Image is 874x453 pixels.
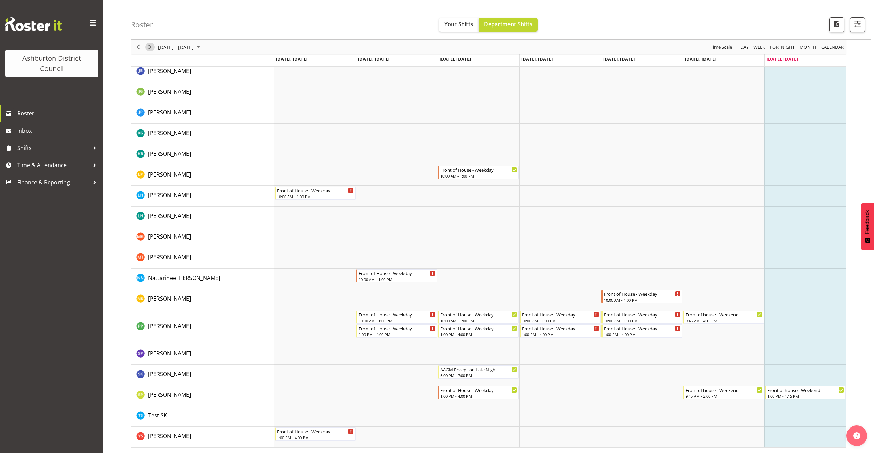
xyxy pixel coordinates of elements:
[148,191,191,199] span: [PERSON_NAME]
[148,432,191,440] a: [PERSON_NAME]
[440,166,517,173] div: Front of House - Weekday
[850,17,865,32] button: Filter Shifts
[439,18,479,32] button: Your Shifts
[277,194,354,199] div: 10:00 AM - 1:00 PM
[277,435,354,440] div: 1:00 PM - 4:00 PM
[131,385,274,406] td: Susan Philpott resource
[358,56,389,62] span: [DATE], [DATE]
[686,393,762,399] div: 9:45 AM - 3:00 PM
[359,311,435,318] div: Front of House - Weekday
[148,274,220,282] a: Nattarinee [PERSON_NAME]
[157,43,194,51] span: [DATE] - [DATE]
[686,318,762,323] div: 9:45 AM - 4:15 PM
[131,144,274,165] td: Kay Begg resource
[145,43,155,51] button: Next
[17,143,90,153] span: Shifts
[17,160,90,170] span: Time & Attendance
[131,365,274,385] td: Shirin Khosraviani resource
[522,311,599,318] div: Front of House - Weekday
[484,20,532,28] span: Department Shifts
[740,43,749,51] span: Day
[148,170,191,179] a: [PERSON_NAME]
[520,311,600,324] div: Polly Price"s event - Front of House - Weekday Begin From Thursday, September 4, 2025 at 10:00:00...
[520,324,600,338] div: Polly Price"s event - Front of House - Weekday Begin From Thursday, September 4, 2025 at 1:00:00 ...
[131,62,274,82] td: Jean Butt resource
[148,109,191,116] span: [PERSON_NAME]
[440,373,517,378] div: 5:00 PM - 7:00 PM
[148,322,191,330] a: [PERSON_NAME]
[148,295,191,302] span: [PERSON_NAME]
[148,391,191,399] a: [PERSON_NAME]
[132,40,144,54] div: Previous
[148,412,167,419] span: Test SK
[12,53,91,74] div: Ashburton District Council
[438,365,519,379] div: Shirin Khosraviani"s event - AAGM Reception Late Night Begin From Wednesday, September 3, 2025 at...
[148,88,191,95] span: [PERSON_NAME]
[440,173,517,179] div: 10:00 AM - 1:00 PM
[829,17,844,32] button: Download a PDF of the roster according to the set date range.
[131,21,153,29] h4: Roster
[131,82,274,103] td: Jenny Gill resource
[275,187,356,200] div: Louisa Horman"s event - Front of House - Weekday Begin From Monday, September 1, 2025 at 10:00:00...
[131,124,274,144] td: Katie Graham resource
[444,20,473,28] span: Your Shifts
[522,325,599,332] div: Front of House - Weekday
[765,386,846,399] div: Susan Philpott"s event - Front of house - Weekend Begin From Sunday, September 7, 2025 at 1:00:00...
[821,43,844,51] span: calendar
[440,318,517,323] div: 10:00 AM - 1:00 PM
[148,349,191,358] a: [PERSON_NAME]
[131,344,274,365] td: Selwyn Price resource
[131,207,274,227] td: Lynley Hands resource
[799,43,818,51] button: Timeline Month
[131,289,274,310] td: Nicole Ketter resource
[148,232,191,241] a: [PERSON_NAME]
[148,212,191,220] span: [PERSON_NAME]
[604,318,681,323] div: 10:00 AM - 1:00 PM
[861,203,874,250] button: Feedback - Show survey
[739,43,750,51] button: Timeline Day
[438,311,519,324] div: Polly Price"s event - Front of House - Weekday Begin From Wednesday, September 3, 2025 at 10:00:0...
[769,43,795,51] span: Fortnight
[356,269,437,282] div: Nattarinee NAT Kliopchael"s event - Front of House - Weekday Begin From Tuesday, September 2, 202...
[275,427,356,441] div: Yashar Sholehpak"s event - Front of House - Weekday Begin From Monday, September 1, 2025 at 1:00:...
[148,370,191,378] span: [PERSON_NAME]
[686,386,762,393] div: Front of house - Weekend
[440,386,517,393] div: Front of House - Weekday
[601,290,682,303] div: Nicole Ketter"s event - Front of House - Weekday Begin From Friday, September 5, 2025 at 10:00:00...
[144,40,156,54] div: Next
[359,325,435,332] div: Front of House - Weekday
[359,332,435,337] div: 1:00 PM - 4:00 PM
[604,297,681,303] div: 10:00 AM - 1:00 PM
[276,56,307,62] span: [DATE], [DATE]
[17,125,100,136] span: Inbox
[601,311,682,324] div: Polly Price"s event - Front of House - Weekday Begin From Friday, September 5, 2025 at 10:00:00 A...
[521,56,553,62] span: [DATE], [DATE]
[356,311,437,324] div: Polly Price"s event - Front of House - Weekday Begin From Tuesday, September 2, 2025 at 10:00:00 ...
[148,88,191,96] a: [PERSON_NAME]
[148,253,191,261] span: [PERSON_NAME]
[17,108,100,119] span: Roster
[131,103,274,124] td: Jenny Partington resource
[148,212,191,220] a: [PERSON_NAME]
[148,129,191,137] a: [PERSON_NAME]
[767,386,844,393] div: Front of house - Weekend
[131,406,274,427] td: Test SK resource
[604,290,681,297] div: Front of House - Weekday
[359,318,435,323] div: 10:00 AM - 1:00 PM
[131,427,274,447] td: Yashar Sholehpak resource
[767,393,844,399] div: 1:00 PM - 4:15 PM
[440,311,517,318] div: Front of House - Weekday
[277,187,354,194] div: Front of House - Weekday
[359,270,435,276] div: Front of House - Weekday
[131,186,274,207] td: Louisa Horman resource
[359,276,435,282] div: 10:00 AM - 1:00 PM
[148,67,191,75] a: [PERSON_NAME]
[5,17,62,31] img: Rosterit website logo
[131,310,274,344] td: Polly Price resource
[769,43,796,51] button: Fortnight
